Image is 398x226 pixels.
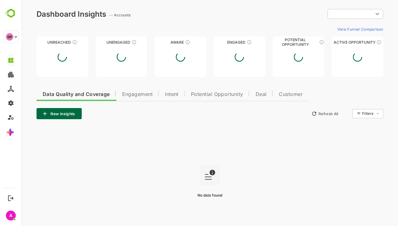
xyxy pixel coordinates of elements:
[287,109,319,119] button: Refresh All
[21,92,88,97] span: Data Quality and Coverage
[225,40,230,45] div: These accounts are warm, further nurturing would qualify them to MQAs
[310,40,361,45] div: Active Opportunity
[143,92,157,97] span: Intent
[355,40,360,45] div: These accounts have open opportunities which might be at any of the Sales Stages
[340,108,361,119] div: Filters
[15,10,84,19] div: Dashboard Insights
[6,194,15,202] button: Logout
[74,40,126,45] div: Unengaged
[251,40,303,45] div: Potential Opportunity
[88,13,111,17] ag: -- Accounts
[257,92,281,97] span: Customer
[234,92,245,97] span: Deal
[306,8,361,20] div: ​
[340,111,352,116] div: Filters
[169,92,222,97] span: Potential Opportunity
[6,33,13,41] div: OP
[192,40,244,45] div: Engaged
[100,92,131,97] span: Engagement
[15,40,67,45] div: Unreached
[297,40,302,45] div: These accounts are MQAs and can be passed on to Inside Sales
[110,40,115,45] div: These accounts have not shown enough engagement and need nurturing
[3,7,19,19] img: BambooboxLogoMark.f1c84d78b4c51b1a7b5f700c9845e183.svg
[6,211,16,220] div: A
[15,108,60,119] button: New Insights
[313,24,361,34] button: View Funnel Comparison
[176,193,201,198] span: No data found
[50,40,55,45] div: These accounts have not been engaged with for a defined time period
[163,40,168,45] div: These accounts have just entered the buying cycle and need further nurturing
[133,40,184,45] div: Aware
